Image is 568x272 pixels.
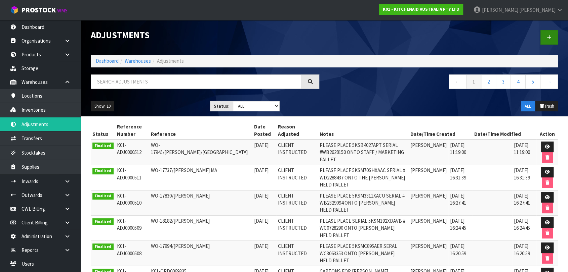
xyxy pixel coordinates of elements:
th: Date/Time Created [409,121,473,140]
td: WO-17830/[PERSON_NAME] [149,190,252,215]
a: 4 [511,74,526,89]
strong: K01 - KITCHENAID AUSTRALIA PTY LTD [383,6,459,12]
a: 1 [466,74,481,89]
td: PLEASE PLACE 5KSMC895AER SERAL WC3063353 ONTO [PERSON_NAME] HELD PALLET [318,241,409,266]
td: WO-17737/[PERSON_NAME] MA [149,165,252,190]
td: K01-ADJ0000508 [115,241,150,266]
small: WMS [57,7,68,14]
td: K01-ADJ0000512 [115,140,150,165]
td: [DATE] 16:20:59 [512,241,536,266]
a: 3 [496,74,511,89]
h1: Adjustments [91,30,319,40]
td: [DATE] 16:31:39 [512,165,536,190]
span: Finalised [92,218,114,225]
td: CLIENT INSTRUCTED [276,215,318,240]
td: PLEASE PLACE 5KSM70SHXAAC SERIAL # WD2288437 ONTO THE [PERSON_NAME] HELD PALLET [318,165,409,190]
td: [DATE] 16:24:45 [448,215,473,240]
td: [DATE] 11:19:00 [512,140,536,165]
span: ProStock [22,6,56,14]
td: PLEASE PLACE 5KSB4027APT SERIAL #WB2628150 ONTO STAFF / MARKETING PALLET [318,140,409,165]
strong: Status: [214,103,230,109]
span: [PERSON_NAME] [519,7,556,13]
td: WO-17994/[PERSON_NAME] [149,241,252,266]
button: Show: 10 [91,101,114,112]
td: PLEASE PLACE SERIAL 5KSM192XDAVB # WC0728290 ONTO [PERSON_NAME] HELD PALLET [318,215,409,240]
th: Reference Number [115,121,150,140]
td: [PERSON_NAME] [409,140,448,165]
td: [DATE] 16:20:59 [448,241,473,266]
img: cube-alt.png [10,6,18,14]
td: [DATE] 16:24:45 [512,215,536,240]
th: Date/Time Modified [473,121,536,140]
button: Trash [535,101,558,112]
a: K01 - KITCHENAID AUSTRALIA PTY LTD [379,4,463,15]
span: Finalised [92,168,114,174]
span: Finalised [92,143,114,149]
td: [PERSON_NAME] [409,190,448,215]
td: [DATE] 16:27:41 [512,190,536,215]
button: ALL [521,101,535,112]
th: Date Posted [252,121,276,140]
td: [DATE] 16:27:41 [448,190,473,215]
a: ← [449,74,466,89]
input: Search adjustments [91,74,302,89]
th: Notes [318,121,409,140]
th: Status [91,121,115,140]
a: → [540,74,558,89]
nav: Page navigation [329,74,558,91]
td: [PERSON_NAME] [409,215,448,240]
td: CLIENT INSTRUCTED [276,190,318,215]
th: Action [536,121,558,140]
td: [DATE] [252,165,276,190]
td: [DATE] [252,215,276,240]
td: WO-17945/[PERSON_NAME]/[GEOGRAPHIC_DATA] [149,140,252,165]
td: WO-18182/[PERSON_NAME] [149,215,252,240]
td: PLEASE PLACE 5KSM3311XACU SERIAL # WB2329094 ONTO [PERSON_NAME] HELD PALLET [318,190,409,215]
td: [DATE] [252,190,276,215]
td: CLIENT INSTRUCTED [276,165,318,190]
span: Adjustments [157,58,184,64]
td: [DATE] 16:31:39 [448,165,473,190]
td: K01-ADJ0000510 [115,190,150,215]
span: Finalised [92,193,114,200]
td: CLIENT INSTRUCTED [276,241,318,266]
th: Reference [149,121,252,140]
td: [PERSON_NAME] [409,165,448,190]
td: K01-ADJ0000509 [115,215,150,240]
td: CLIENT INSTRUCTED [276,140,318,165]
th: Reason Adjusted [276,121,318,140]
td: [DATE] [252,241,276,266]
a: Warehouses [125,58,151,64]
a: 5 [525,74,540,89]
a: Dashboard [96,58,119,64]
span: [PERSON_NAME] [482,7,518,13]
td: [DATE] [252,140,276,165]
td: [PERSON_NAME] [409,241,448,266]
td: [DATE] 11:19:00 [448,140,473,165]
td: K01-ADJ0000511 [115,165,150,190]
a: 2 [481,74,496,89]
span: Finalised [92,243,114,250]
